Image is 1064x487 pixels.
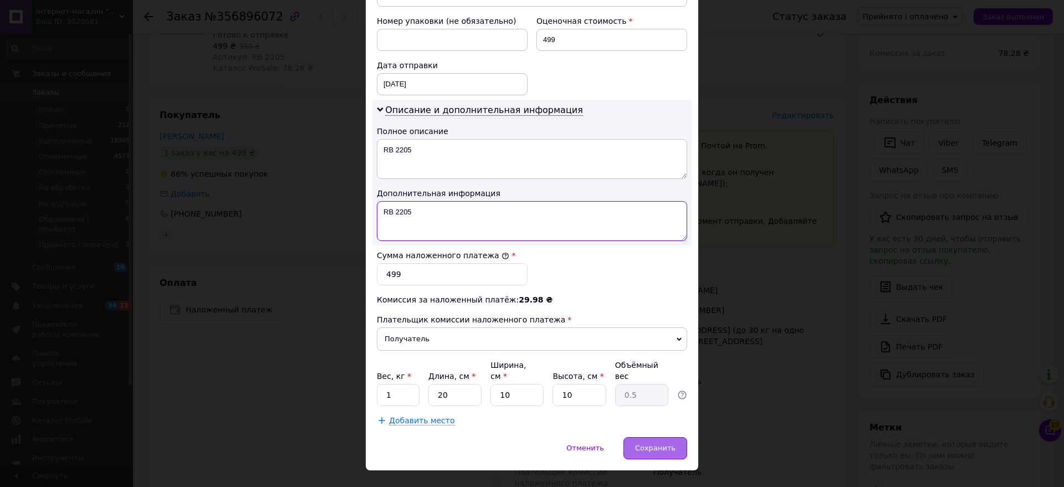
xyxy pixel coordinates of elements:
[377,294,687,305] div: Комиссия за наложенный платёж:
[553,372,603,381] label: Высота, см
[615,360,668,382] div: Объёмный вес
[377,327,687,351] span: Получатель
[536,16,687,27] div: Оценочная стоимость
[635,444,676,452] span: Сохранить
[385,105,583,116] span: Описание и дополнительная информация
[377,60,528,71] div: Дата отправки
[428,372,475,381] label: Длина, см
[389,416,455,426] span: Добавить место
[377,188,687,199] div: Дополнительная информация
[566,444,604,452] span: Отменить
[490,361,526,381] label: Ширина, см
[377,126,687,137] div: Полное описание
[377,201,687,241] textarea: RB 2205
[377,16,528,27] div: Номер упаковки (не обязательно)
[377,139,687,179] textarea: RB 2205
[519,295,553,304] span: 29.98 ₴
[377,315,565,324] span: Плательщик комиссии наложенного платежа
[377,372,411,381] label: Вес, кг
[377,251,509,260] label: Сумма наложенного платежа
